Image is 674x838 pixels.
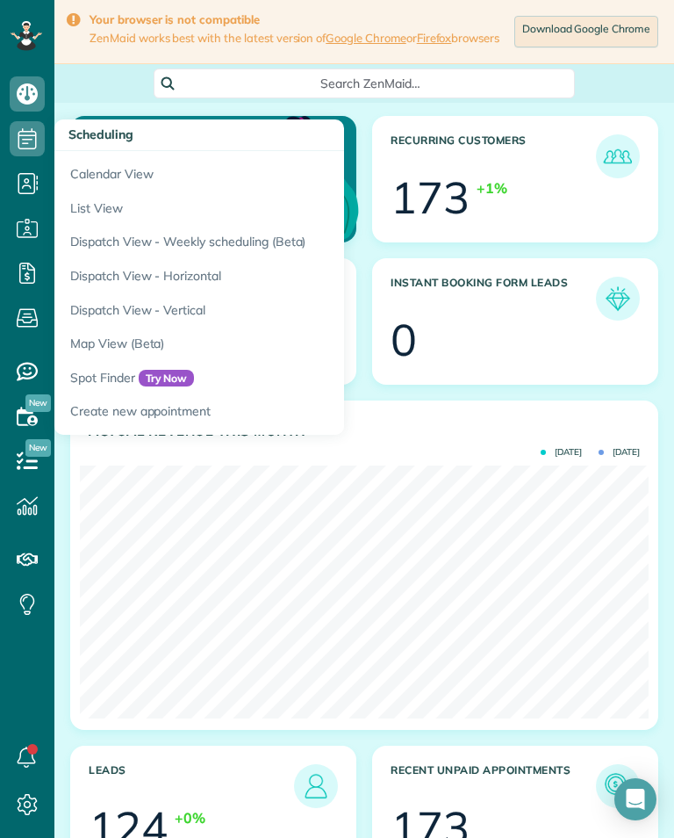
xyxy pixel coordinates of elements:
a: Download Google Chrome [514,16,658,47]
span: New [25,394,51,412]
a: Google Chrome [326,31,406,45]
img: icon_unpaid_appointments-47b8ce3997adf2238b356f14209ab4cced10bd1f174958f3ca8f1d0dd7fffeee.png [600,769,635,804]
span: [DATE] [541,448,582,457]
div: 173 [391,176,470,220]
span: New [25,439,51,457]
div: 0 [391,318,417,362]
h3: Recurring Customers [391,134,596,178]
div: +1% [477,178,507,199]
h3: Recent unpaid appointments [391,764,596,808]
span: [DATE] [599,448,640,457]
a: Dispatch View - Weekly scheduling (Beta) [54,225,493,259]
a: List View [54,191,493,226]
span: Try Now [139,370,195,387]
img: icon_leads-1bed01f49abd5b7fead27621c3d59655bb73ed531f8eeb49469d10e621d6b896.png [298,769,333,804]
a: Map View (Beta) [54,327,493,361]
a: Firefox [417,31,452,45]
a: Spot FinderTry Now [54,361,493,395]
div: Open Intercom Messenger [614,778,656,820]
span: ZenMaid works best with the latest version of or browsers [90,31,499,46]
img: icon_form_leads-04211a6a04a5b2264e4ee56bc0799ec3eb69b7e499cbb523a139df1d13a81ae0.png [600,281,635,316]
img: icon_recurring_customers-cf858462ba22bcd05b5a5880d41d6543d210077de5bb9ebc9590e49fd87d84ed.png [600,139,635,174]
h3: Leads [89,764,294,808]
strong: Your browser is not compatible [90,12,499,27]
a: Create new appointment [54,394,493,435]
a: Dispatch View - Horizontal [54,259,493,293]
div: +0% [175,808,205,828]
h3: Actual Revenue this month [89,423,640,439]
a: Calendar View [54,151,493,191]
h3: Instant Booking Form Leads [391,277,596,321]
a: Dispatch View - Vertical [54,293,493,328]
span: Scheduling [68,126,133,142]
